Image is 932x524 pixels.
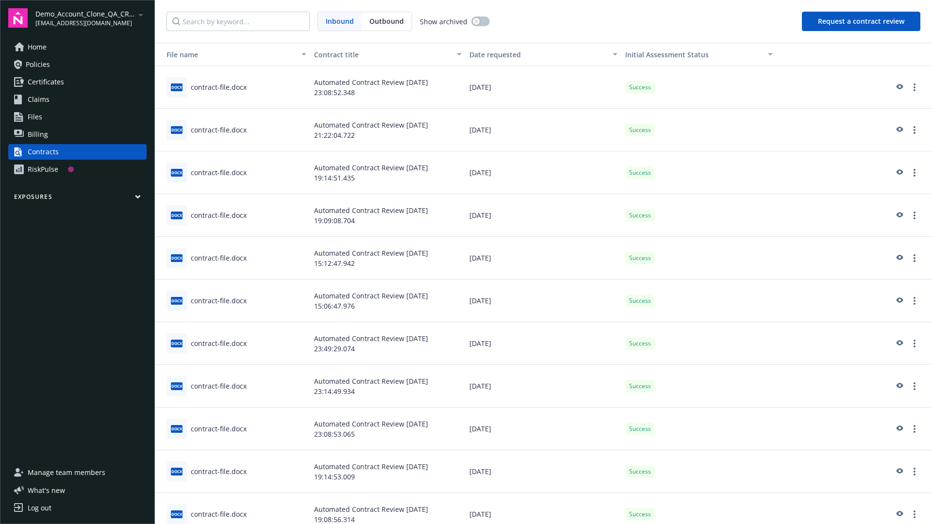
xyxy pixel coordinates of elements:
[171,382,183,390] span: docx
[135,9,147,20] a: arrowDropDown
[28,465,105,480] span: Manage team members
[310,66,466,109] div: Automated Contract Review [DATE] 23:08:52.348
[171,425,183,432] span: docx
[909,295,920,307] a: more
[909,124,920,136] a: more
[171,212,183,219] span: docx
[171,468,183,475] span: docx
[159,49,296,60] div: Toggle SortBy
[629,382,651,391] span: Success
[166,12,310,31] input: Search by keyword...
[310,365,466,408] div: Automated Contract Review [DATE] 23:14:49.934
[466,279,621,322] div: [DATE]
[326,16,354,26] span: Inbound
[466,365,621,408] div: [DATE]
[625,50,709,59] span: Initial Assessment Status
[893,466,905,477] a: preview
[191,295,247,306] div: contract-file.docx
[191,381,247,391] div: contract-file.docx
[310,450,466,493] div: Automated Contract Review [DATE] 19:14:53.009
[466,408,621,450] div: [DATE]
[310,322,466,365] div: Automated Contract Review [DATE] 23:49:29.074
[629,425,651,433] span: Success
[893,210,905,221] a: preview
[310,151,466,194] div: Automated Contract Review [DATE] 19:14:51.435
[171,297,183,304] span: docx
[310,109,466,151] div: Automated Contract Review [DATE] 21:22:04.722
[8,57,147,72] a: Policies
[466,322,621,365] div: [DATE]
[28,500,51,516] div: Log out
[310,194,466,237] div: Automated Contract Review [DATE] 19:09:08.704
[8,465,147,480] a: Manage team members
[28,39,47,55] span: Home
[893,295,905,307] a: preview
[893,82,905,93] a: preview
[420,16,467,27] span: Show archived
[159,49,296,60] div: File name
[171,340,183,347] span: docx
[893,338,905,349] a: preview
[8,193,147,205] button: Exposures
[314,49,451,60] div: Contract title
[191,466,247,476] div: contract-file.docx
[909,210,920,221] a: more
[629,211,651,220] span: Success
[310,408,466,450] div: Automated Contract Review [DATE] 23:08:53.065
[318,12,362,31] span: Inbound
[8,74,147,90] a: Certificates
[466,237,621,279] div: [DATE]
[310,237,466,279] div: Automated Contract Review [DATE] 15:12:47.942
[362,12,412,31] span: Outbound
[369,16,404,26] span: Outbound
[28,485,65,495] span: What ' s new
[469,49,606,60] div: Date requested
[893,423,905,435] a: preview
[191,424,247,434] div: contract-file.docx
[629,254,651,262] span: Success
[629,467,651,476] span: Success
[171,83,183,91] span: docx
[171,169,183,176] span: docx
[893,124,905,136] a: preview
[629,339,651,348] span: Success
[191,82,247,92] div: contract-file.docx
[28,144,59,160] div: Contracts
[629,83,651,92] span: Success
[893,252,905,264] a: preview
[629,168,651,177] span: Success
[28,162,58,177] div: RiskPulse
[8,92,147,107] a: Claims
[909,380,920,392] a: more
[909,508,920,520] a: more
[909,82,920,93] a: more
[466,151,621,194] div: [DATE]
[35,19,135,28] span: [EMAIL_ADDRESS][DOMAIN_NAME]
[28,92,50,107] span: Claims
[629,126,651,134] span: Success
[909,466,920,477] a: more
[310,279,466,322] div: Automated Contract Review [DATE] 15:06:47.976
[35,8,147,28] button: Demo_Account_Clone_QA_CR_Tests_Prospect[EMAIL_ADDRESS][DOMAIN_NAME]arrowDropDown
[909,423,920,435] a: more
[191,167,247,178] div: contract-file.docx
[171,254,183,262] span: docx
[909,167,920,179] a: more
[8,144,147,160] a: Contracts
[171,126,183,133] span: docx
[893,167,905,179] a: preview
[466,66,621,109] div: [DATE]
[171,510,183,518] span: docx
[893,380,905,392] a: preview
[28,127,48,142] span: Billing
[629,510,651,519] span: Success
[625,49,762,60] div: Toggle SortBy
[28,74,64,90] span: Certificates
[466,450,621,493] div: [DATE]
[8,109,147,125] a: Files
[8,127,147,142] a: Billing
[466,43,621,66] button: Date requested
[909,338,920,349] a: more
[8,162,147,177] a: RiskPulse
